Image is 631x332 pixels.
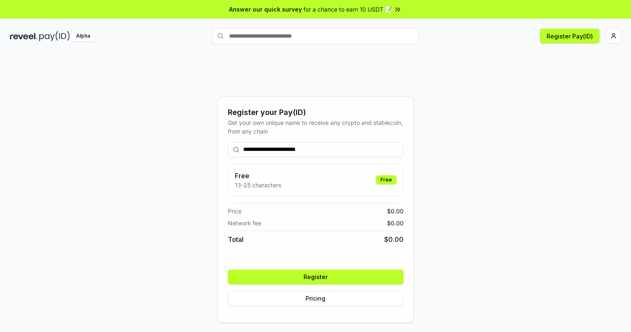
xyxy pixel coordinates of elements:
[10,31,38,41] img: reveel_dark
[228,219,261,227] span: Network fee
[540,29,600,43] button: Register Pay(ID)
[387,207,404,215] span: $ 0.00
[235,181,281,189] p: 13-25 characters
[39,31,70,41] img: pay_id
[228,234,244,244] span: Total
[384,234,404,244] span: $ 0.00
[229,5,302,14] span: Answer our quick survey
[228,107,404,118] div: Register your Pay(ID)
[72,31,95,41] div: Alpha
[304,5,392,14] span: for a chance to earn 10 USDT 📝
[376,175,397,184] div: Free
[235,171,281,181] h3: Free
[228,291,404,306] button: Pricing
[228,118,404,136] div: Get your own unique name to receive any crypto and stablecoin, from any chain
[228,270,404,284] button: Register
[387,219,404,227] span: $ 0.00
[228,207,241,215] span: Price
